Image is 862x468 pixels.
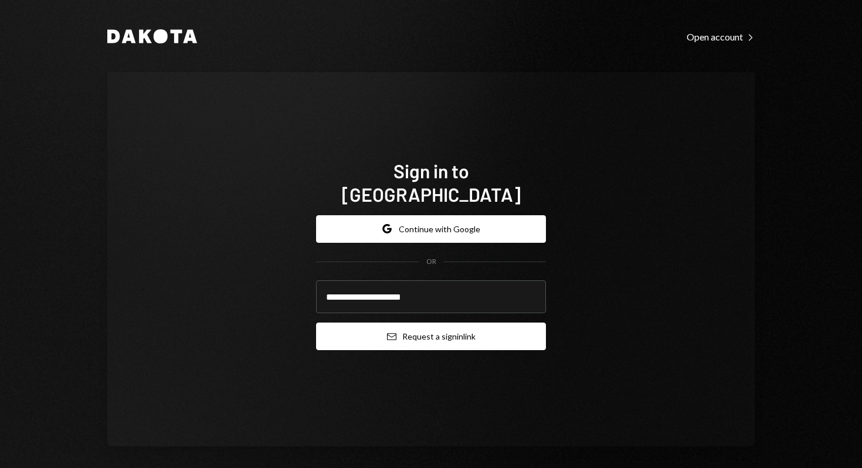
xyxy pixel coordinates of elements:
div: OR [426,257,436,267]
button: Request a signinlink [316,323,546,350]
h1: Sign in to [GEOGRAPHIC_DATA] [316,159,546,206]
a: Open account [687,30,755,43]
button: Continue with Google [316,215,546,243]
div: Open account [687,31,755,43]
